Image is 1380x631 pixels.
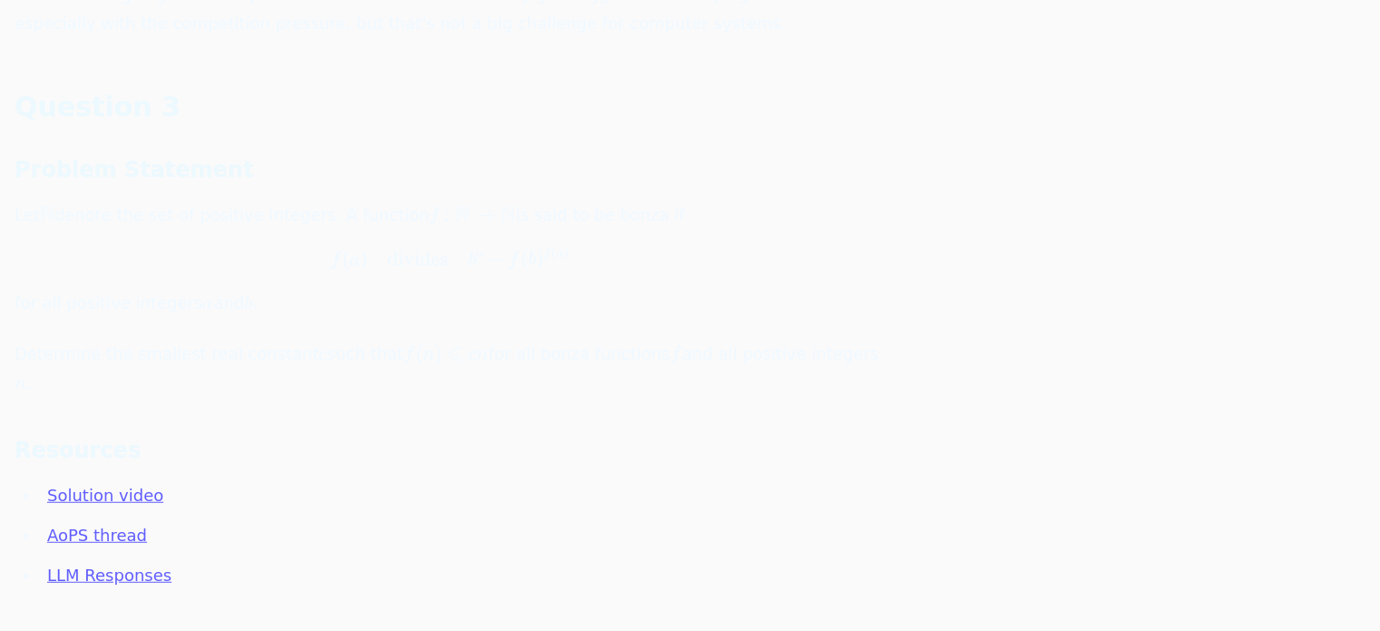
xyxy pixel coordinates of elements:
h2: Question 3 [15,89,886,125]
span: a [476,247,484,260]
span: f [404,345,414,364]
span: : [444,202,449,226]
span: b [528,251,536,270]
span: b [244,294,252,313]
span: ( [342,247,349,271]
a: AoPS thread [47,526,147,545]
span: ( [551,244,556,261]
span: f [543,247,550,260]
span: f [330,251,340,270]
span: → [475,202,495,226]
span: b [468,251,476,270]
span: ) [435,341,442,365]
span: ⩽ [447,340,463,369]
span: f [429,206,439,225]
span: n [423,345,435,364]
span: n [15,374,26,393]
span: ) [563,244,569,261]
a: Solution video [47,486,163,505]
span: N [501,201,515,230]
span: a [202,294,213,313]
span: − [488,247,504,271]
span: ) [360,247,367,271]
a: LLM Responses [47,566,171,585]
span: f [508,251,518,270]
span: f [670,345,680,364]
span: divides [387,247,448,271]
span: a [556,247,563,260]
span: N [455,201,470,230]
h3: Problem Statement [15,153,886,186]
span: ) [536,247,543,271]
p: Determine the smallest real constant such that for all bonza functions and all positive integers . [15,340,886,398]
span: ( [416,341,423,365]
span: c [318,345,327,364]
p: Let denote the set of positive integers. A function is said to be bonza if for all positive integ... [15,201,886,318]
span: c [468,345,476,364]
span: a [349,251,360,270]
span: ( [521,247,528,271]
h3: Resources [15,434,886,467]
span: N [40,201,54,230]
span: n [476,345,488,364]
